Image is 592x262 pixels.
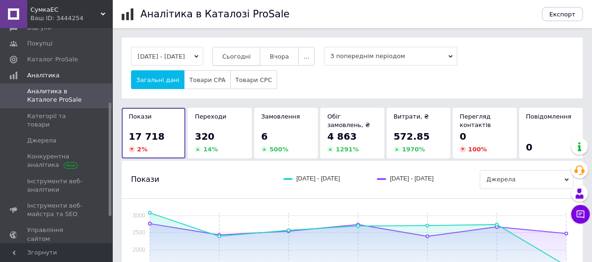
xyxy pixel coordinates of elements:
[336,146,358,153] span: 1291 %
[195,113,226,120] span: Переходи
[542,7,583,21] button: Експорт
[460,113,491,128] span: Перегляд контактів
[131,70,184,89] button: Загальні дані
[129,131,165,142] span: 17 718
[27,39,52,48] span: Покупці
[27,226,87,243] span: Управління сайтом
[212,47,261,66] button: Сьогодні
[270,146,288,153] span: 500 %
[195,131,214,142] span: 320
[222,53,251,60] span: Сьогодні
[27,136,56,145] span: Джерела
[394,113,429,120] span: Витрати, ₴
[402,146,425,153] span: 1970 %
[261,113,300,120] span: Замовлення
[27,55,78,64] span: Каталог ProSale
[394,131,430,142] span: 572.85
[549,11,576,18] span: Експорт
[184,70,230,89] button: Товари CPA
[324,47,457,66] span: З попереднім періодом
[136,76,179,83] span: Загальні дані
[468,146,487,153] span: 100 %
[132,229,145,236] text: 2500
[327,113,370,128] span: Обіг замовлень, ₴
[27,112,87,129] span: Категорії та товари
[327,131,357,142] span: 4 863
[30,6,101,14] span: СумкаЕС
[270,53,289,60] span: Вчора
[189,76,225,83] span: Товари CPA
[27,71,59,80] span: Аналітика
[27,87,87,104] span: Аналитика в Каталоге ProSale
[131,174,159,185] span: Покази
[303,53,309,60] span: ...
[203,146,218,153] span: 14 %
[261,131,268,142] span: 6
[132,212,145,219] text: 3000
[260,47,299,66] button: Вчора
[129,113,152,120] span: Покази
[27,152,87,169] span: Конкурентна аналітика
[140,8,289,20] h1: Аналітика в Каталозі ProSale
[137,146,147,153] span: 2 %
[460,131,466,142] span: 0
[571,205,590,224] button: Чат з покупцем
[480,170,573,189] span: Джерела
[30,14,112,22] div: Ваш ID: 3444254
[235,76,272,83] span: Товари CPC
[27,177,87,194] span: Інструменти веб-аналітики
[526,113,571,120] span: Повідомлення
[27,202,87,218] span: Інструменти веб-майстра та SEO
[298,47,314,66] button: ...
[230,70,277,89] button: Товари CPC
[526,142,533,153] span: 0
[132,247,145,253] text: 2000
[131,47,203,66] button: [DATE] - [DATE]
